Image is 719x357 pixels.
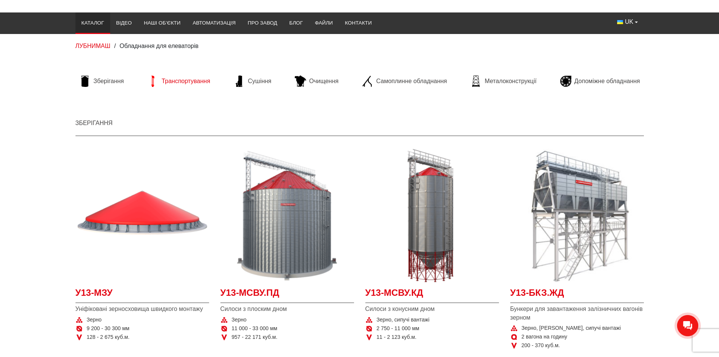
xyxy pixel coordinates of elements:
button: UK [611,15,644,29]
a: У13-МСВУ.КД [365,286,499,303]
span: Транспортування [162,77,210,85]
span: Металоконструкції [485,77,536,85]
a: Детальніше У13-МСВУ.КД [365,149,499,283]
span: Бункери для завантаження залізничних вагонів зерном [510,305,644,322]
a: Про завод [242,15,283,31]
span: / [114,43,115,49]
span: Силоси з конусним дном [365,305,499,313]
span: 11 - 2 123 куб.м. [377,334,417,341]
a: Детальніше У13-МСВУ.ПД [220,149,354,283]
span: Очищення [309,77,339,85]
span: Допоміжне обладнання [574,77,640,85]
span: Зерно [87,316,102,324]
a: Автоматизація [186,15,242,31]
span: UK [625,18,633,26]
span: Самоплинне обладнання [376,77,447,85]
span: Зберігання [94,77,124,85]
span: 128 - 2 675 куб.м. [87,334,130,341]
a: Наші об’єкти [138,15,186,31]
a: Детальніше У13-МЗУ [75,149,209,283]
img: Українська [617,20,623,24]
span: 957 - 22 171 куб.м. [232,334,277,341]
span: 2 750 - 11 000 мм [377,325,419,332]
a: Контакти [339,15,378,31]
a: Блог [283,15,309,31]
span: Обладнання для елеваторів [120,43,199,49]
span: Уніфіковані зерносховища швидкого монтажу [75,305,209,313]
span: Зерно, сипучі вантажі [377,316,430,324]
a: Транспортування [143,76,214,87]
span: Зерно, [PERSON_NAME], сипучі вантажі [522,325,621,332]
a: ЛУБНИМАШ [75,43,111,49]
a: У13-МСВУ.ПД [220,286,354,303]
span: Сушіння [248,77,271,85]
a: Файли [309,15,339,31]
a: Сушіння [230,76,275,87]
span: 9 200 - 30 300 мм [87,325,129,332]
a: Зберігання [75,76,128,87]
a: Відео [110,15,138,31]
a: Самоплинне обладнання [358,76,451,87]
a: Детальніше У13-БКЗ.ЖД [510,149,644,283]
a: Допоміжне обладнання [556,76,644,87]
a: Каталог [75,15,110,31]
span: 200 - 370 куб.м. [522,342,560,349]
span: 11 000 - 33 000 мм [232,325,277,332]
a: Зберігання [75,120,113,126]
a: У13-БКЗ.ЖД [510,286,644,303]
span: Силоси з плоским дном [220,305,354,313]
a: Очищення [291,76,342,87]
span: 2 вагона на годину [522,333,567,341]
a: У13-МЗУ [75,286,209,303]
a: Металоконструкції [467,76,540,87]
span: Зерно [232,316,247,324]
